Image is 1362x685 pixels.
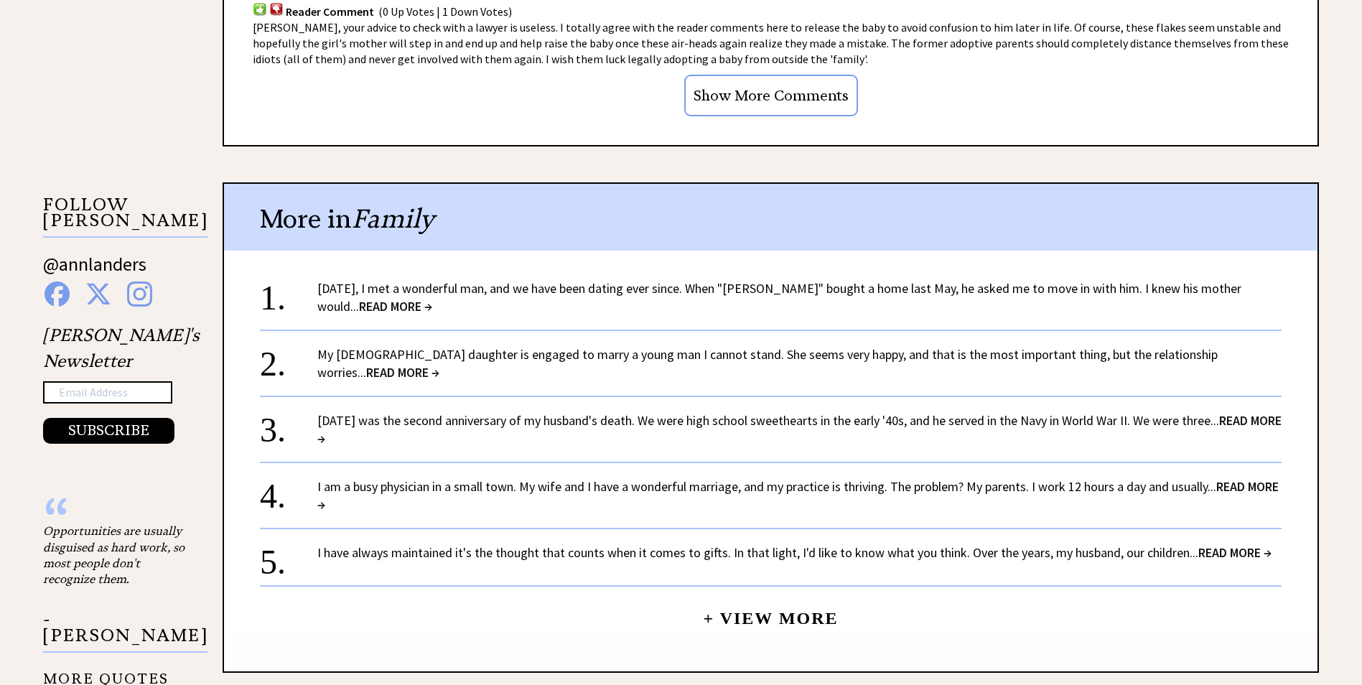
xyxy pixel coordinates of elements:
button: SUBSCRIBE [43,418,174,444]
a: My [DEMOGRAPHIC_DATA] daughter is engaged to marry a young man I cannot stand. She seems very hap... [317,346,1218,381]
a: @annlanders [43,252,146,290]
div: 5. [260,544,317,570]
input: Email Address [43,381,172,404]
div: [PERSON_NAME]'s Newsletter [43,322,200,444]
div: 3. [260,411,317,438]
a: [DATE] was the second anniversary of my husband's death. We were high school sweethearts in the e... [317,412,1282,447]
a: + View More [703,597,838,628]
span: READ MORE → [1198,544,1272,561]
span: READ MORE → [359,298,432,314]
img: facebook%20blue.png [45,281,70,307]
a: [DATE], I met a wonderful man, and we have been dating ever since. When "[PERSON_NAME]" bought a ... [317,280,1241,314]
div: 2. [260,345,317,372]
div: Opportunities are usually disguised as hard work, so most people don't recognize them. [43,523,187,587]
span: READ MORE → [366,364,439,381]
img: x%20blue.png [85,281,111,307]
span: Reader Comment [286,4,374,19]
div: 1. [260,279,317,306]
span: [PERSON_NAME], your advice to check with a lawyer is useless. I totally agree with the reader com... [253,20,1289,66]
img: votdown.png [269,2,284,16]
span: READ MORE → [317,412,1282,447]
img: votup.png [253,2,267,16]
div: “ [43,508,187,523]
a: I have always maintained it's the thought that counts when it comes to gifts. In that light, I'd ... [317,544,1272,561]
p: FOLLOW [PERSON_NAME] [43,197,207,238]
span: READ MORE → [317,478,1279,513]
span: Family [352,202,434,235]
div: More in [224,184,1317,251]
div: 4. [260,477,317,504]
input: Show More Comments [684,75,858,116]
span: (0 Up Votes | 1 Down Votes) [378,4,512,19]
p: - [PERSON_NAME] [43,612,207,653]
img: instagram%20blue.png [127,281,152,307]
a: I am a busy physician in a small town. My wife and I have a wonderful marriage, and my practice i... [317,478,1279,513]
